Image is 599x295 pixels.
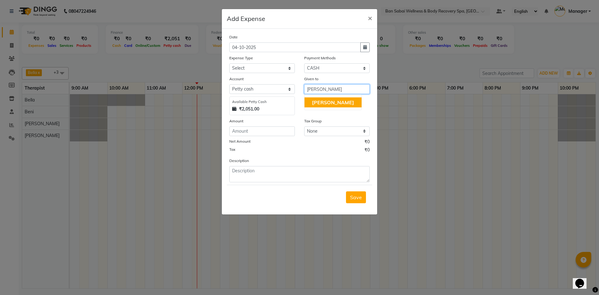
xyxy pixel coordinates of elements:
h5: Add Expense [227,14,265,23]
span: × [368,13,372,22]
button: Close [363,9,377,27]
label: Tax [229,147,235,152]
label: Tax Group [304,118,322,124]
input: Amount [229,126,295,136]
span: ₹0 [364,139,370,147]
strong: ₹2,051.00 [239,106,259,112]
label: Expense Type [229,55,253,61]
span: [PERSON_NAME] [312,99,354,106]
label: Amount [229,118,243,124]
iframe: chat widget [573,270,593,289]
label: Date [229,34,238,40]
label: Net Amount [229,139,251,144]
span: ₹0 [364,147,370,155]
label: Given to [304,76,319,82]
label: Payment Methods [304,55,336,61]
label: Account [229,76,244,82]
input: Given to [304,84,370,94]
button: Save [346,191,366,203]
div: Available Petty Cash [232,99,292,105]
span: Save [350,194,362,200]
label: Description [229,158,249,164]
